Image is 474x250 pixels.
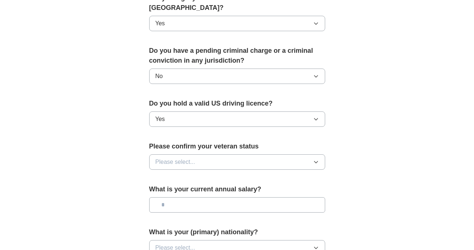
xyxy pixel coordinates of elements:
span: Yes [155,19,165,28]
button: Please select... [149,154,325,170]
label: What is your (primary) nationality? [149,227,325,237]
label: Do you hold a valid US driving licence? [149,99,325,109]
label: What is your current annual salary? [149,184,325,194]
button: No [149,69,325,84]
button: Yes [149,16,325,31]
label: Do you have a pending criminal charge or a criminal conviction in any jurisdiction? [149,46,325,66]
span: Please select... [155,158,195,166]
button: Yes [149,111,325,127]
span: No [155,72,163,81]
label: Please confirm your veteran status [149,141,325,151]
span: Yes [155,115,165,124]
